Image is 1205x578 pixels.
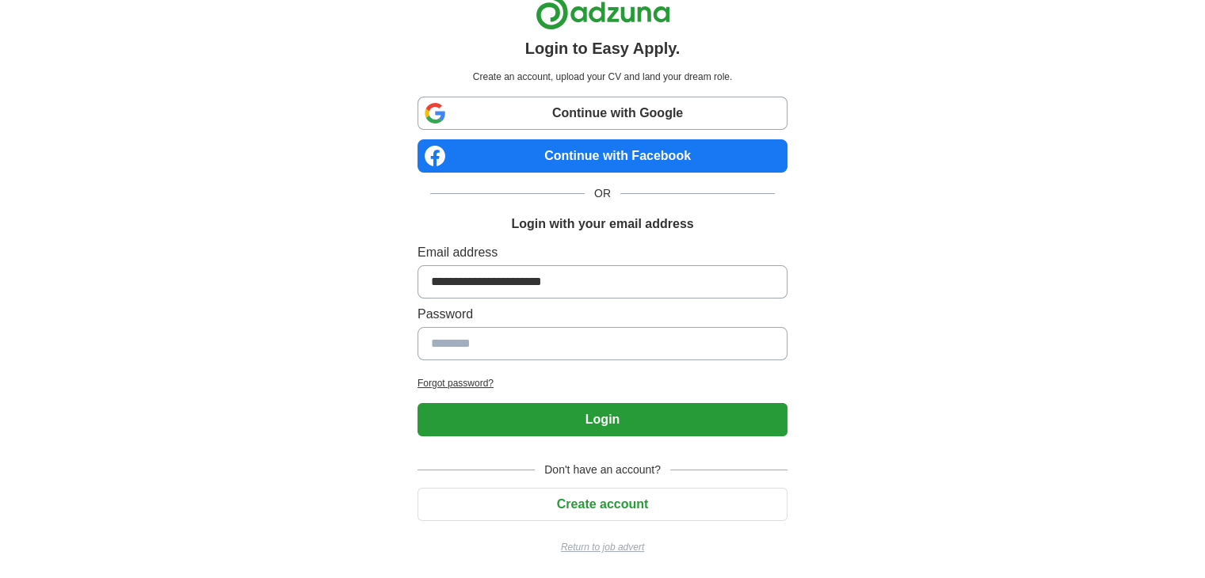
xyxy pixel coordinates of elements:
[418,97,787,130] a: Continue with Google
[535,462,670,478] span: Don't have an account?
[525,36,681,60] h1: Login to Easy Apply.
[418,488,787,521] button: Create account
[418,403,787,436] button: Login
[511,215,693,234] h1: Login with your email address
[418,376,787,390] a: Forgot password?
[418,243,787,262] label: Email address
[421,70,784,84] p: Create an account, upload your CV and land your dream role.
[418,497,787,511] a: Create account
[418,139,787,173] a: Continue with Facebook
[585,185,620,202] span: OR
[418,540,787,554] a: Return to job advert
[418,305,787,324] label: Password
